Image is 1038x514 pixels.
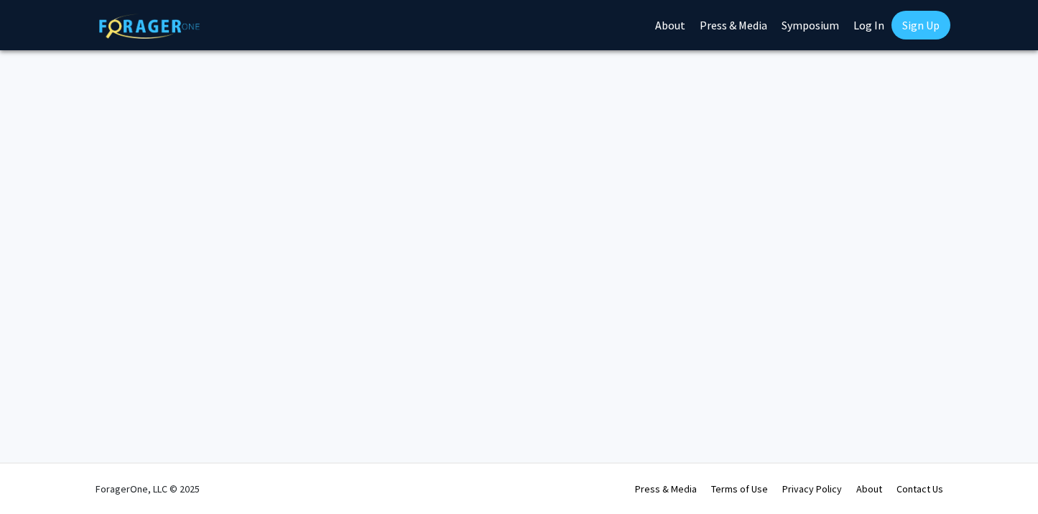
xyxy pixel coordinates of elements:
div: ForagerOne, LLC © 2025 [96,464,200,514]
a: Contact Us [896,482,943,495]
a: Terms of Use [711,482,768,495]
a: Privacy Policy [782,482,842,495]
a: About [856,482,882,495]
img: ForagerOne Logo [99,14,200,39]
a: Press & Media [635,482,697,495]
a: Sign Up [891,11,950,39]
